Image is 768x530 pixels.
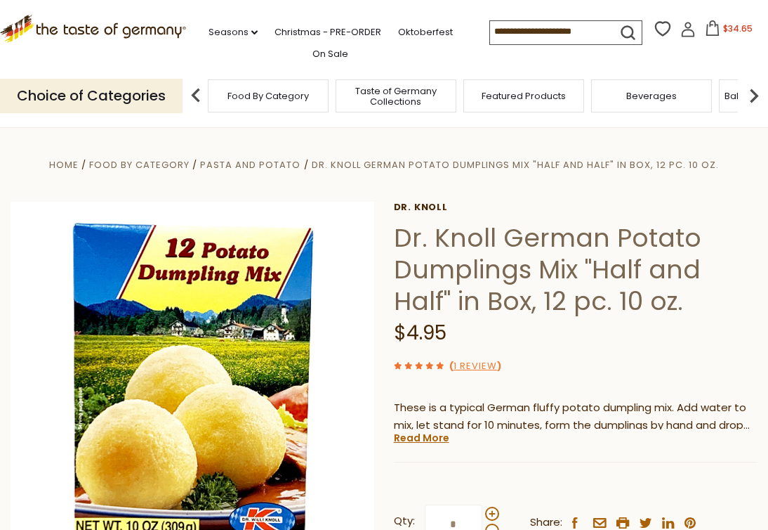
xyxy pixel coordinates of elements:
[394,512,415,530] strong: Qty:
[740,82,768,110] img: next arrow
[394,319,446,347] span: $4.95
[482,91,566,101] a: Featured Products
[449,359,501,373] span: ( )
[453,359,497,374] a: 1 Review
[227,91,309,101] a: Food By Category
[182,82,210,110] img: previous arrow
[699,20,758,41] button: $34.65
[340,86,452,107] a: Taste of Germany Collections
[723,22,753,34] span: $34.65
[208,25,258,40] a: Seasons
[312,46,348,62] a: On Sale
[49,158,79,172] a: Home
[200,158,300,172] a: Pasta and Potato
[394,431,449,445] a: Read More
[626,91,677,101] a: Beverages
[312,158,719,172] a: Dr. Knoll German Potato Dumplings Mix "Half and Half" in Box, 12 pc. 10 oz.
[274,25,381,40] a: Christmas - PRE-ORDER
[394,399,757,434] p: These is a typical German fluffy potato dumpling mix. Add water to mix, let stand for 10 minutes,...
[394,222,757,317] h1: Dr. Knoll German Potato Dumplings Mix "Half and Half" in Box, 12 pc. 10 oz.
[89,158,190,172] a: Food By Category
[398,25,453,40] a: Oktoberfest
[394,202,757,213] a: Dr. Knoll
